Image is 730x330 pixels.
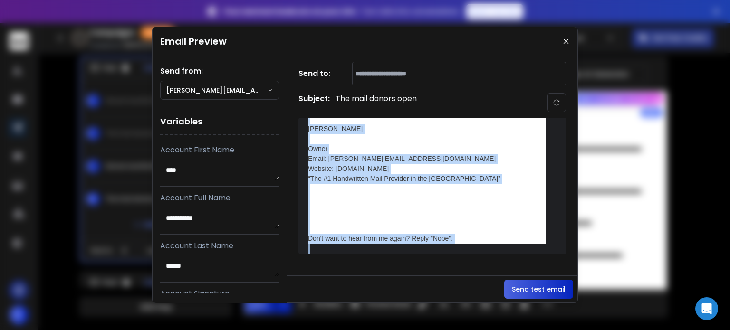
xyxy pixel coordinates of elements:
[166,85,268,95] p: [PERSON_NAME][EMAIL_ADDRESS][DOMAIN_NAME]
[160,35,227,48] h1: Email Preview
[336,93,417,112] p: The mail donors open
[160,192,279,204] p: Account Full Name
[160,240,279,252] p: Account Last Name
[308,144,546,154] div: Owner
[308,164,546,174] div: Website: [DOMAIN_NAME]
[504,280,573,299] button: Send test email
[160,144,279,156] p: Account First Name
[160,288,279,300] p: Account Signature
[160,109,279,135] h1: Variables
[308,234,546,244] div: Don't want to hear from me again? Reply "Nope".
[308,154,546,164] div: Email: [PERSON_NAME][EMAIL_ADDRESS][DOMAIN_NAME]
[298,93,330,112] h1: Subject:
[695,297,718,320] div: Open Intercom Messenger
[308,124,546,134] div: [PERSON_NAME]
[308,174,546,184] div: “The #1 Handwritten Mail Provider in the [GEOGRAPHIC_DATA]”
[160,66,279,77] h1: Send from:
[298,68,336,79] h1: Send to:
